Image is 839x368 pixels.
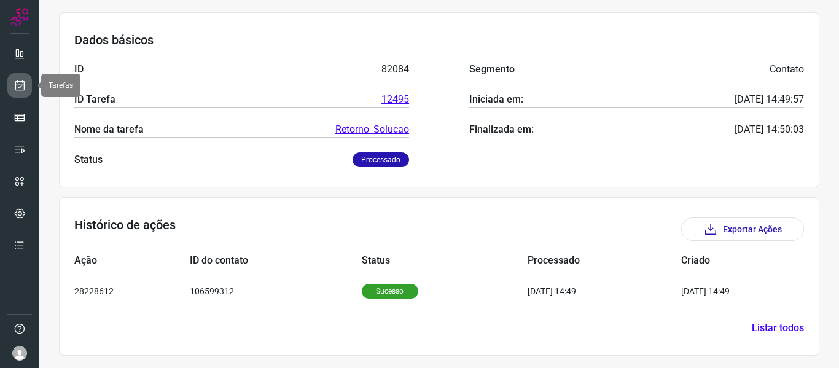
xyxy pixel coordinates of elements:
[528,246,681,276] td: Processado
[681,217,804,241] button: Exportar Ações
[190,276,361,306] td: 106599312
[12,346,27,361] img: avatar-user-boy.jpg
[74,152,103,167] p: Status
[335,122,409,137] a: Retorno_Solucao
[735,122,804,137] p: [DATE] 14:50:03
[528,276,681,306] td: [DATE] 14:49
[681,246,767,276] td: Criado
[74,122,144,137] p: Nome da tarefa
[74,62,84,77] p: ID
[469,122,534,137] p: Finalizada em:
[74,92,115,107] p: ID Tarefa
[362,284,418,299] p: Sucesso
[353,152,409,167] p: Processado
[362,246,528,276] td: Status
[74,276,190,306] td: 28228612
[752,321,804,335] a: Listar todos
[469,62,515,77] p: Segmento
[49,81,73,90] span: Tarefas
[74,217,176,241] h3: Histórico de ações
[381,62,409,77] p: 82084
[74,33,804,47] h3: Dados básicos
[681,276,767,306] td: [DATE] 14:49
[74,246,190,276] td: Ação
[190,246,361,276] td: ID do contato
[10,7,29,26] img: Logo
[381,92,409,107] a: 12495
[469,92,523,107] p: Iniciada em:
[735,92,804,107] p: [DATE] 14:49:57
[770,62,804,77] p: Contato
